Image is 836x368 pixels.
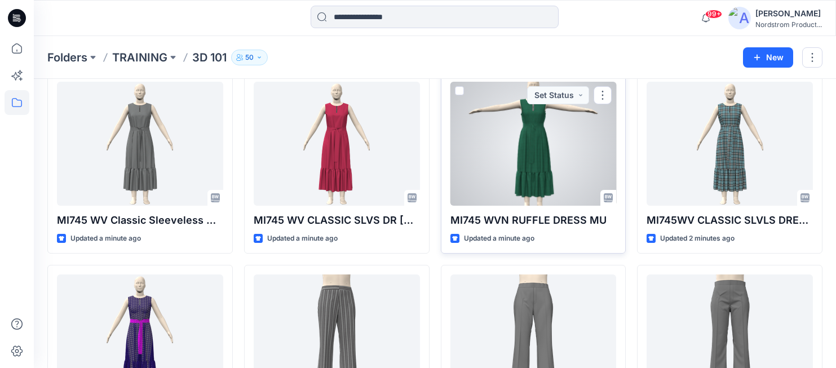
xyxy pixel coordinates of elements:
[464,233,534,245] p: Updated a minute ago
[57,82,223,206] a: MI745 WV Classic Sleeveless Dress LJ
[267,233,338,245] p: Updated a minute ago
[254,82,420,206] a: MI745 WV CLASSIC SLVS DR RV
[57,212,223,228] p: MI745 WV Classic Sleeveless Dress LJ
[755,20,822,29] div: Nordstrom Product...
[705,10,722,19] span: 99+
[231,50,268,65] button: 50
[112,50,167,65] a: TRAINING
[450,212,617,228] p: MI745 WVN RUFFLE DRESS MU
[728,7,751,29] img: avatar
[192,50,227,65] p: 3D 101
[647,212,813,228] p: MI745WV CLASSIC SLVLS DRESS - KW
[450,82,617,206] a: MI745 WVN RUFFLE DRESS MU
[660,233,735,245] p: Updated 2 minutes ago
[755,7,822,20] div: [PERSON_NAME]
[254,212,420,228] p: MI745 WV CLASSIC SLVS DR [PERSON_NAME]
[47,50,87,65] a: Folders
[743,47,793,68] button: New
[70,233,141,245] p: Updated a minute ago
[245,51,254,64] p: 50
[647,82,813,206] a: MI745WV CLASSIC SLVLS DRESS - KW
